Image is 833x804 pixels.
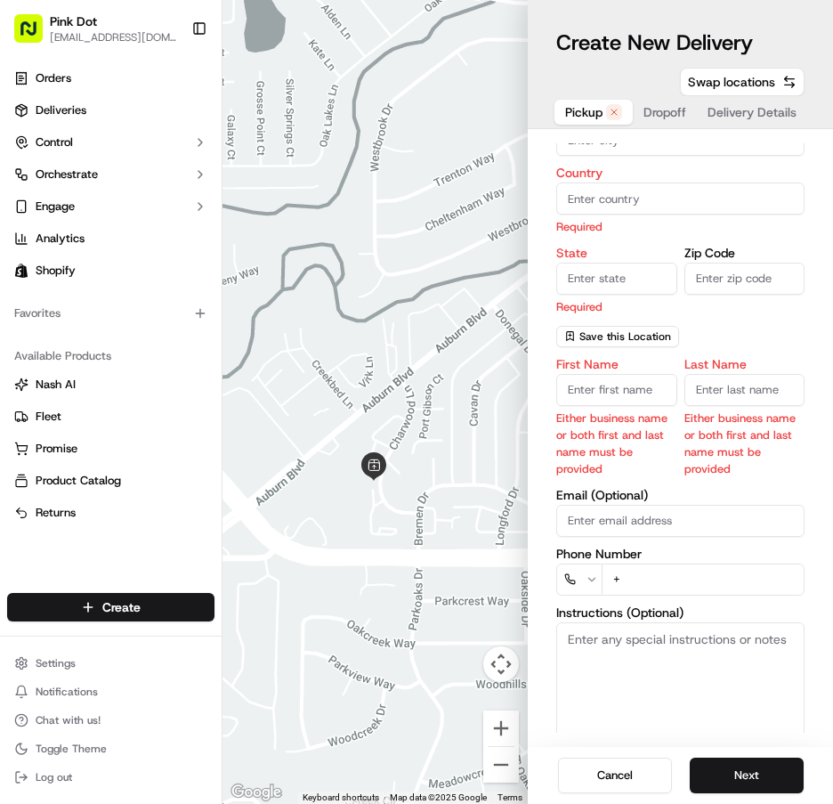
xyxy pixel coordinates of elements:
img: Shopify logo [14,264,28,278]
span: Pylon [177,442,215,455]
label: Last Name [684,358,805,370]
img: David kim [18,307,46,336]
div: Available Products [7,342,214,370]
button: Swap locations [680,68,805,96]
span: Orchestrate [36,166,98,183]
a: Orders [7,64,214,93]
span: Shopify [36,263,76,279]
span: Chat with us! [36,713,101,727]
span: Settings [36,656,76,670]
input: Enter email address [556,505,805,537]
span: Control [36,134,73,150]
a: Returns [14,505,207,521]
a: Fleet [14,409,207,425]
button: Toggle Theme [7,736,214,761]
div: Favorites [7,299,214,328]
span: Dropoff [643,103,686,121]
button: Orchestrate [7,160,214,189]
span: Engage [36,199,75,215]
input: Enter country [556,183,805,215]
img: Nash [18,18,53,53]
label: Country [556,166,805,179]
label: Instructions (Optional) [556,606,805,619]
span: Pickup [565,103,603,121]
button: Nash AI [7,370,214,399]
a: 📗Knowledge Base [11,391,143,423]
span: [PERSON_NAME] [55,324,144,338]
span: API Documentation [168,398,286,416]
button: Control [7,128,214,157]
span: Map data ©2025 Google [390,792,487,802]
span: Log out [36,770,72,784]
label: Email (Optional) [556,489,805,501]
button: Pink Dot [50,12,97,30]
a: Nash AI [14,377,207,393]
span: Nash AI [36,377,76,393]
button: Start new chat [303,175,324,197]
button: Engage [7,192,214,221]
button: Zoom out [483,747,519,783]
input: Got a question? Start typing here... [46,115,320,134]
img: Google [227,781,286,804]
button: Promise [7,434,214,463]
a: Terms (opens in new tab) [497,792,522,802]
a: Deliveries [7,96,214,125]
button: Save this Location [556,326,679,347]
span: • [148,324,154,338]
img: 1736555255976-a54dd68f-1ca7-489b-9aae-adbdc363a1c4 [18,170,50,202]
p: Either business name or both first and last name must be provided [556,410,677,478]
div: We're available if you need us! [80,188,245,202]
button: Map camera controls [483,646,519,682]
span: Fleet [36,409,61,425]
button: Keyboard shortcuts [303,792,379,804]
span: Promise [36,441,77,457]
input: Enter zip code [684,263,805,295]
a: Open this area in Google Maps (opens a new window) [227,781,286,804]
p: Required [556,298,677,315]
p: Either business name or both first and last name must be provided [684,410,805,478]
a: Shopify [7,256,214,285]
h1: Create New Delivery [556,28,753,57]
a: Powered byPylon [125,441,215,455]
span: Toggle Theme [36,742,107,756]
button: Pink Dot[EMAIL_ADDRESS][DOMAIN_NAME] [7,7,184,50]
span: Orders [36,70,71,86]
span: Analytics [36,231,85,247]
a: Product Catalog [14,473,207,489]
span: Delivery Details [708,103,797,121]
button: Returns [7,499,214,527]
input: Enter last name [684,374,805,406]
span: [PERSON_NAME] [55,276,144,290]
label: Phone Number [556,548,805,560]
a: 💻API Documentation [143,391,293,423]
button: Cancel [558,758,672,793]
button: See all [276,228,324,249]
button: Settings [7,651,214,676]
span: Deliveries [36,102,86,118]
button: [EMAIL_ADDRESS][DOMAIN_NAME] [50,30,177,45]
button: Log out [7,765,214,790]
span: Create [102,598,141,616]
button: Fleet [7,402,214,431]
div: Past conversations [18,231,119,246]
input: Enter state [556,263,677,295]
span: Knowledge Base [36,398,136,416]
a: Analytics [7,224,214,253]
input: Enter phone number [602,564,805,596]
span: Swap locations [688,73,775,91]
input: Enter first name [556,374,677,406]
div: 💻 [150,400,165,414]
span: [DATE] [158,276,194,290]
span: Product Catalog [36,473,121,489]
label: Zip Code [684,247,805,259]
span: Notifications [36,685,98,699]
a: Promise [14,441,207,457]
button: Notifications [7,679,214,704]
button: Product Catalog [7,467,214,495]
button: Next [690,758,804,793]
img: 9188753566659_6852d8bf1fb38e338040_72.png [37,170,69,202]
button: Zoom in [483,711,519,746]
label: First Name [556,358,677,370]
